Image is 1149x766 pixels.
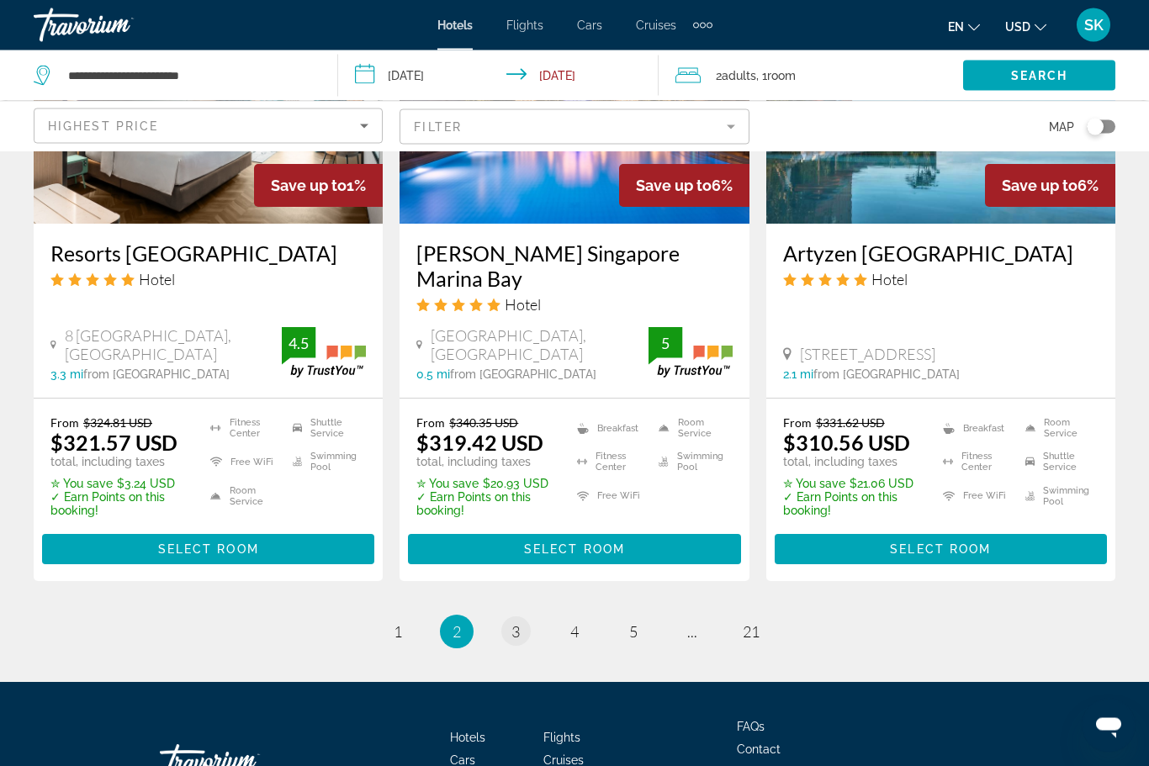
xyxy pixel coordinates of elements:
[935,450,1016,475] li: Fitness Center
[775,535,1107,565] button: Select Room
[577,18,602,32] a: Cars
[816,416,885,431] del: $331.62 USD
[767,69,796,82] span: Room
[813,368,960,382] span: from [GEOGRAPHIC_DATA]
[282,334,315,354] div: 4.5
[449,416,518,431] del: $340.35 USD
[431,327,648,364] span: [GEOGRAPHIC_DATA], [GEOGRAPHIC_DATA]
[34,615,1115,649] nav: Pagination
[935,416,1016,441] li: Breakfast
[408,538,740,557] a: Select Room
[775,538,1107,557] a: Select Room
[569,416,650,441] li: Breakfast
[1049,115,1074,139] span: Map
[42,535,374,565] button: Select Room
[948,14,980,39] button: Change language
[737,743,781,757] a: Contact
[619,165,749,208] div: 6%
[338,50,659,101] button: Check-in date: Oct 21, 2025 Check-out date: Oct 22, 2025
[756,64,796,87] span: , 1
[524,543,625,557] span: Select Room
[394,623,402,642] span: 1
[450,732,485,745] a: Hotels
[1072,8,1115,43] button: User Menu
[416,478,555,491] p: $20.93 USD
[408,535,740,565] button: Select Room
[50,271,366,289] div: 5 star Hotel
[650,450,732,475] li: Swimming Pool
[48,119,158,133] span: Highest Price
[506,18,543,32] a: Flights
[437,18,473,32] span: Hotels
[783,368,813,382] span: 2.1 mi
[783,241,1099,267] h3: Artyzen [GEOGRAPHIC_DATA]
[1074,119,1115,135] button: Toggle map
[1017,484,1099,510] li: Swimming Pool
[948,20,964,34] span: en
[1082,699,1136,753] iframe: Button to launch messaging window
[50,491,189,518] p: ✓ Earn Points on this booking!
[1011,69,1068,82] span: Search
[629,623,638,642] span: 5
[1005,20,1030,34] span: USD
[42,538,374,557] a: Select Room
[416,416,445,431] span: From
[284,416,366,441] li: Shuttle Service
[783,456,922,469] p: total, including taxes
[743,623,760,642] span: 21
[800,346,935,364] span: [STREET_ADDRESS]
[659,50,963,101] button: Travelers: 2 adults, 0 children
[963,61,1115,91] button: Search
[985,165,1115,208] div: 6%
[416,368,450,382] span: 0.5 mi
[416,296,732,314] div: 5 star Hotel
[783,416,812,431] span: From
[450,368,596,382] span: from [GEOGRAPHIC_DATA]
[400,108,749,145] button: Filter
[1002,177,1078,195] span: Save up to
[83,416,152,431] del: $324.81 USD
[139,271,175,289] span: Hotel
[783,271,1099,289] div: 5 star Hotel
[1017,450,1099,475] li: Shuttle Service
[716,64,756,87] span: 2
[202,416,283,441] li: Fitness Center
[271,177,347,195] span: Save up to
[650,416,732,441] li: Room Service
[453,623,461,642] span: 2
[1017,416,1099,441] li: Room Service
[50,416,79,431] span: From
[254,165,383,208] div: 1%
[737,721,765,734] a: FAQs
[202,450,283,475] li: Free WiFi
[543,732,580,745] a: Flights
[34,3,202,47] a: Travorium
[1005,14,1046,39] button: Change currency
[783,431,910,456] ins: $310.56 USD
[158,543,259,557] span: Select Room
[783,478,845,491] span: ✮ You save
[282,328,366,378] img: trustyou-badge.svg
[569,450,650,475] li: Fitness Center
[50,368,83,382] span: 3.3 mi
[48,116,368,136] mat-select: Sort by
[636,18,676,32] span: Cruises
[50,431,177,456] ins: $321.57 USD
[569,484,650,510] li: Free WiFi
[416,241,732,292] a: [PERSON_NAME] Singapore Marina Bay
[783,478,922,491] p: $21.06 USD
[693,12,712,39] button: Extra navigation items
[202,484,283,510] li: Room Service
[890,543,991,557] span: Select Room
[871,271,908,289] span: Hotel
[649,328,733,378] img: trustyou-badge.svg
[50,241,366,267] h3: Resorts [GEOGRAPHIC_DATA]
[722,69,756,82] span: Adults
[65,327,283,364] span: 8 [GEOGRAPHIC_DATA], [GEOGRAPHIC_DATA]
[416,491,555,518] p: ✓ Earn Points on this booking!
[416,456,555,469] p: total, including taxes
